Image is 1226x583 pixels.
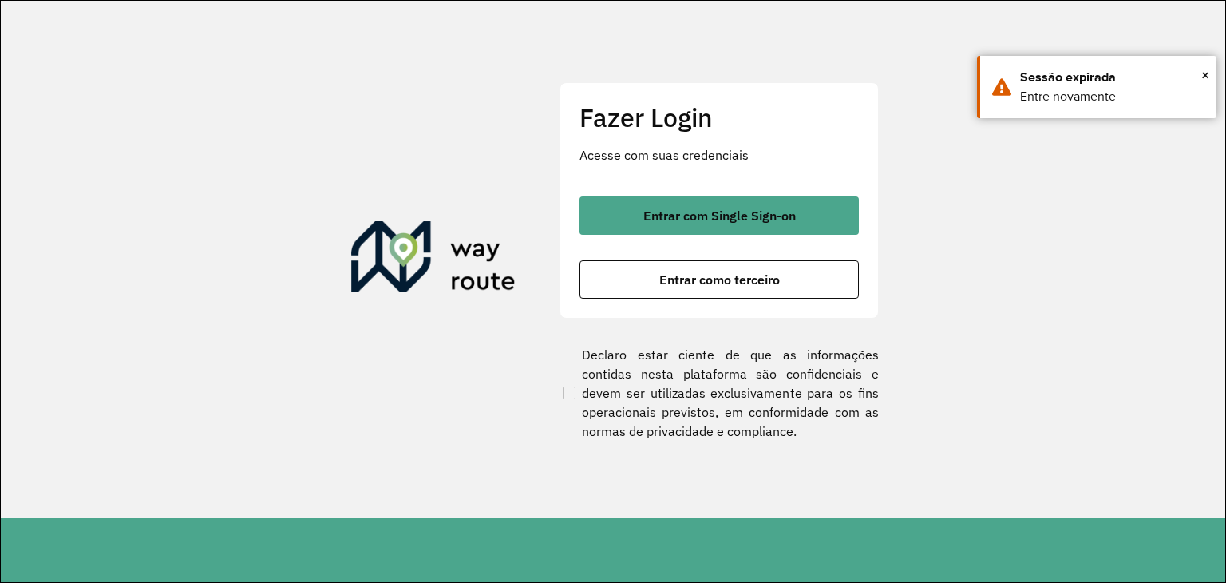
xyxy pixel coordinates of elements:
img: Roteirizador AmbevTech [351,221,516,298]
span: Entrar como terceiro [659,273,780,286]
span: × [1201,63,1209,87]
p: Acesse com suas credenciais [579,145,859,165]
button: button [579,196,859,235]
label: Declaro estar ciente de que as informações contidas nesta plataforma são confidenciais e devem se... [560,345,879,441]
button: Close [1201,63,1209,87]
span: Entrar com Single Sign-on [643,209,796,222]
h2: Fazer Login [579,102,859,133]
div: Sessão expirada [1020,68,1204,87]
div: Entre novamente [1020,87,1204,106]
button: button [579,260,859,299]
